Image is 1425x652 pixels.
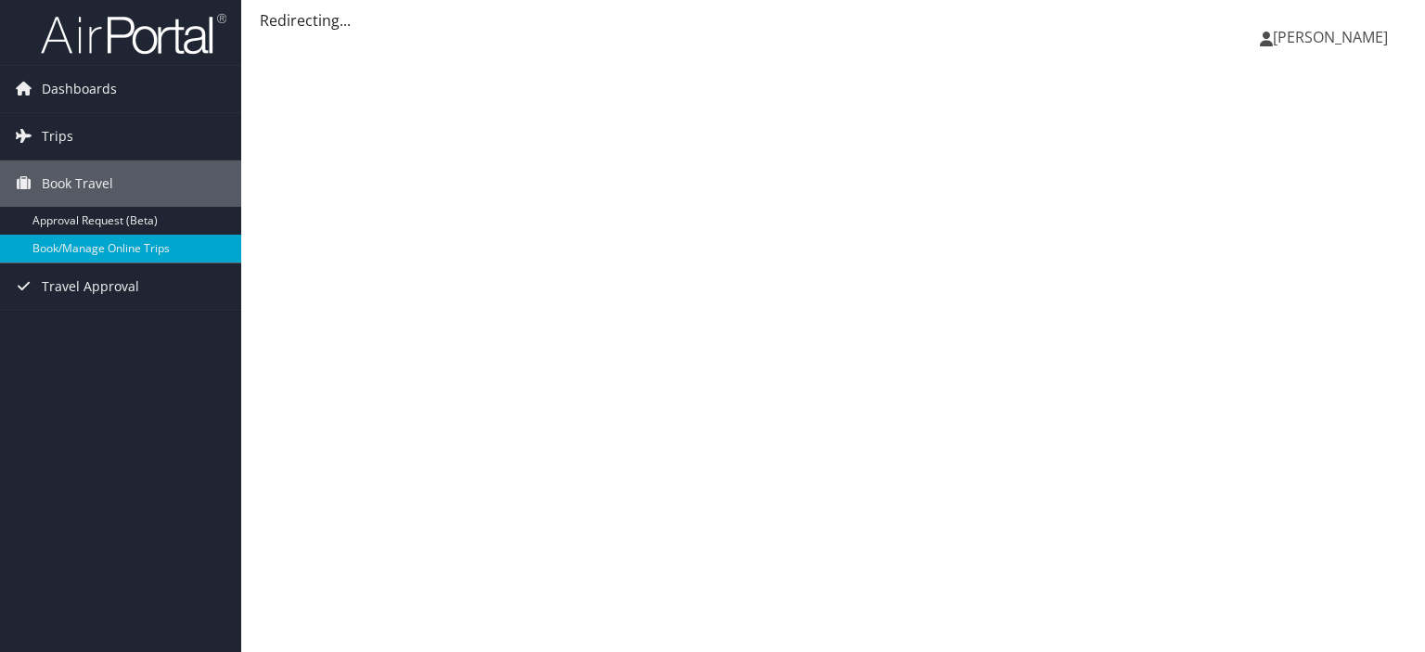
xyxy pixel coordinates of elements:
[1273,27,1388,47] span: [PERSON_NAME]
[42,113,73,160] span: Trips
[42,263,139,310] span: Travel Approval
[42,160,113,207] span: Book Travel
[42,66,117,112] span: Dashboards
[1260,9,1406,65] a: [PERSON_NAME]
[41,12,226,56] img: airportal-logo.png
[260,9,1406,32] div: Redirecting...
